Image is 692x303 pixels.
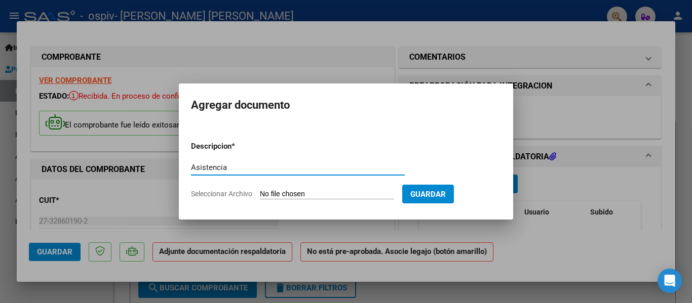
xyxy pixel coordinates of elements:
p: Descripcion [191,141,284,152]
span: Guardar [410,190,446,199]
h2: Agregar documento [191,96,501,115]
span: Seleccionar Archivo [191,190,252,198]
div: Open Intercom Messenger [658,269,682,293]
button: Guardar [402,185,454,203]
